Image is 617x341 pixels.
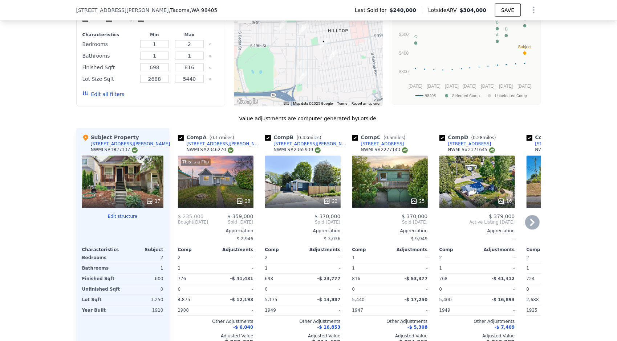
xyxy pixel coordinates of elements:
[124,263,163,274] div: 1
[414,35,417,39] text: C
[439,298,452,303] span: 5,400
[535,141,579,147] div: [STREET_ADDRESS]
[352,276,361,282] span: 816
[527,263,563,274] div: 1
[517,84,531,89] text: [DATE]
[138,32,170,38] div: Min
[391,263,428,274] div: -
[265,305,301,316] div: 1949
[445,84,459,89] text: [DATE]
[178,287,181,292] span: 0
[352,319,428,325] div: Other Adjustments
[352,228,428,234] div: Appreciation
[352,134,409,141] div: Comp C
[527,255,529,261] span: 2
[527,333,602,339] div: Adjusted Value
[352,102,381,106] a: Report a map error
[82,32,136,38] div: Characteristics
[385,136,392,141] span: 0.5
[217,305,253,316] div: -
[492,298,515,303] span: -$ 16,893
[439,234,515,244] div: -
[452,93,480,98] text: Selected Comp
[187,141,262,147] div: [STREET_ADDRESS][PERSON_NAME]
[352,305,389,316] div: 1947
[230,298,253,303] span: -$ 12,193
[317,325,341,330] span: -$ 16,853
[82,62,136,72] div: Finished Sqft
[505,27,508,32] text: D
[495,4,520,17] button: SAVE
[317,298,341,303] span: -$ 14,887
[518,45,531,49] text: Subject
[304,284,341,295] div: -
[495,325,515,330] span: -$ 7,409
[479,284,515,295] div: -
[233,325,253,330] span: -$ 6,040
[91,141,170,147] div: [STREET_ADDRESS][PERSON_NAME]
[479,263,515,274] div: -
[337,102,348,106] a: Terms (opens in new tab)
[124,284,163,295] div: 0
[496,20,498,25] text: B
[82,91,125,98] button: Edit all filters
[227,214,253,220] span: $ 359,000
[178,134,237,141] div: Comp A
[527,3,541,17] button: Show Options
[496,33,499,37] text: A
[76,7,169,14] span: [STREET_ADDRESS][PERSON_NAME]
[82,214,163,220] button: Edit structure
[178,214,204,220] span: $ 235,000
[265,333,341,339] div: Adjusted Value
[178,220,208,225] div: [DATE]
[217,263,253,274] div: -
[178,263,214,274] div: 1
[178,298,190,303] span: 4,875
[352,333,428,339] div: Adjusted Value
[236,97,260,107] a: Open this area in Google Maps (opens a new window)
[527,319,602,325] div: Other Adjustments
[82,74,136,84] div: Lot Size Sqft
[381,136,408,141] span: ( miles)
[427,84,441,89] text: [DATE]
[181,159,211,166] div: This is a Flip
[489,214,515,220] span: $ 379,000
[411,237,428,242] span: $ 9,949
[448,141,491,147] div: [STREET_ADDRESS]
[391,253,428,263] div: -
[479,305,515,316] div: -
[236,198,250,205] div: 28
[124,295,163,305] div: 3,250
[410,198,425,205] div: 25
[146,198,160,205] div: 17
[178,141,262,147] a: [STREET_ADDRESS][PERSON_NAME]
[405,298,428,303] span: -$ 17,250
[82,247,123,253] div: Characteristics
[265,141,349,147] a: [STREET_ADDRESS][PERSON_NAME]
[481,84,495,89] text: [DATE]
[236,97,260,107] img: Google
[211,136,221,141] span: 0.17
[320,38,328,50] div: 1923 S Ainsworth Ave
[293,102,333,106] span: Map data ©2025 Google
[352,298,365,303] span: 5,440
[391,305,428,316] div: -
[265,134,324,141] div: Comp B
[123,247,163,253] div: Subject
[527,287,529,292] span: 0
[439,141,491,147] a: [STREET_ADDRESS]
[523,17,526,22] text: E
[315,147,321,153] img: NWMLS Logo
[527,305,563,316] div: 1925
[265,247,303,253] div: Comp
[352,263,389,274] div: 1
[237,237,253,242] span: $ 2,946
[355,7,390,14] span: Last Sold for
[402,147,408,153] img: NWMLS Logo
[499,84,513,89] text: [DATE]
[178,255,181,261] span: 2
[207,136,237,141] span: ( miles)
[489,147,495,153] img: NWMLS Logo
[178,247,216,253] div: Comp
[439,134,499,141] div: Comp D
